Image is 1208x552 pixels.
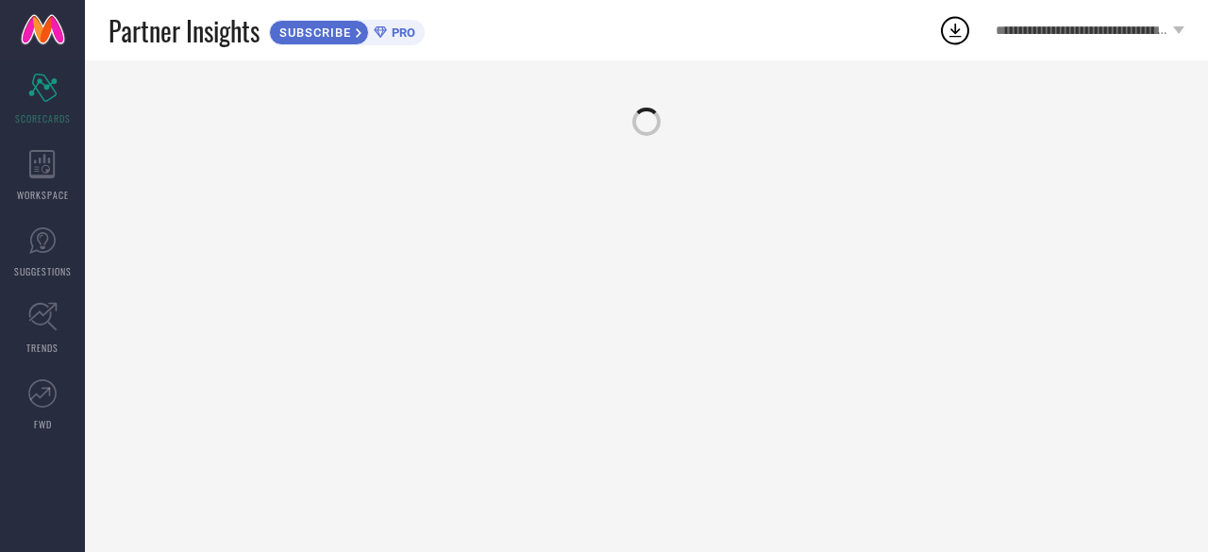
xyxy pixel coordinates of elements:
span: TRENDS [26,341,59,355]
span: SUBSCRIBE [270,25,356,40]
div: Open download list [938,13,972,47]
span: FWD [34,417,52,431]
span: SUGGESTIONS [14,264,72,278]
span: Partner Insights [109,11,260,50]
span: SCORECARDS [15,111,71,125]
a: SUBSCRIBEPRO [269,15,425,45]
span: PRO [387,25,415,40]
span: WORKSPACE [17,188,69,202]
